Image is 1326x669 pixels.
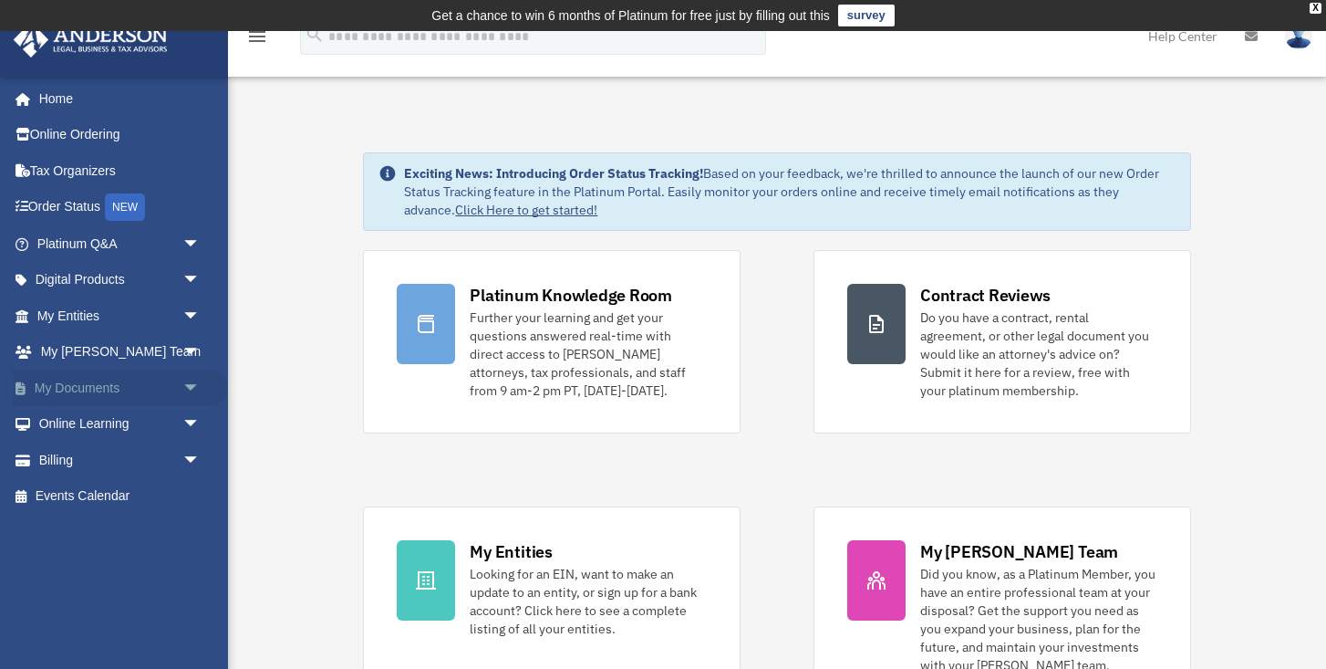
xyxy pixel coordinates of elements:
[13,406,228,443] a: Online Learningarrow_drop_down
[13,189,228,226] a: Order StatusNEW
[182,442,219,479] span: arrow_drop_down
[470,540,552,563] div: My Entities
[1310,3,1321,14] div: close
[182,370,219,407] span: arrow_drop_down
[455,202,597,218] a: Click Here to get started!
[1285,23,1312,49] img: User Pic
[182,262,219,299] span: arrow_drop_down
[363,250,741,434] a: Platinum Knowledge Room Further your learning and get your questions answered real-time with dire...
[920,308,1157,400] div: Do you have a contract, rental agreement, or other legal document you would like an attorney's ad...
[404,165,703,182] strong: Exciting News: Introducing Order Status Tracking!
[431,5,830,26] div: Get a chance to win 6 months of Platinum for free just by filling out this
[305,25,325,45] i: search
[13,117,228,153] a: Online Ordering
[13,334,228,371] a: My [PERSON_NAME] Teamarrow_drop_down
[470,308,707,400] div: Further your learning and get your questions answered real-time with direct access to [PERSON_NAM...
[105,193,145,221] div: NEW
[13,478,228,515] a: Events Calendar
[920,540,1118,563] div: My [PERSON_NAME] Team
[182,225,219,263] span: arrow_drop_down
[813,250,1191,434] a: Contract Reviews Do you have a contract, rental agreement, or other legal document you would like...
[246,32,268,47] a: menu
[13,262,228,298] a: Digital Productsarrow_drop_down
[13,370,228,406] a: My Documentsarrow_drop_down
[920,284,1051,307] div: Contract Reviews
[13,80,219,117] a: Home
[13,152,228,189] a: Tax Organizers
[404,164,1175,219] div: Based on your feedback, we're thrilled to announce the launch of our new Order Status Tracking fe...
[246,26,268,47] i: menu
[13,225,228,262] a: Platinum Q&Aarrow_drop_down
[182,406,219,444] span: arrow_drop_down
[470,565,707,638] div: Looking for an EIN, want to make an update to an entity, or sign up for a bank account? Click her...
[13,298,228,334] a: My Entitiesarrow_drop_down
[13,442,228,478] a: Billingarrow_drop_down
[838,5,895,26] a: survey
[470,284,672,307] div: Platinum Knowledge Room
[182,334,219,371] span: arrow_drop_down
[182,298,219,335] span: arrow_drop_down
[8,22,173,57] img: Anderson Advisors Platinum Portal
